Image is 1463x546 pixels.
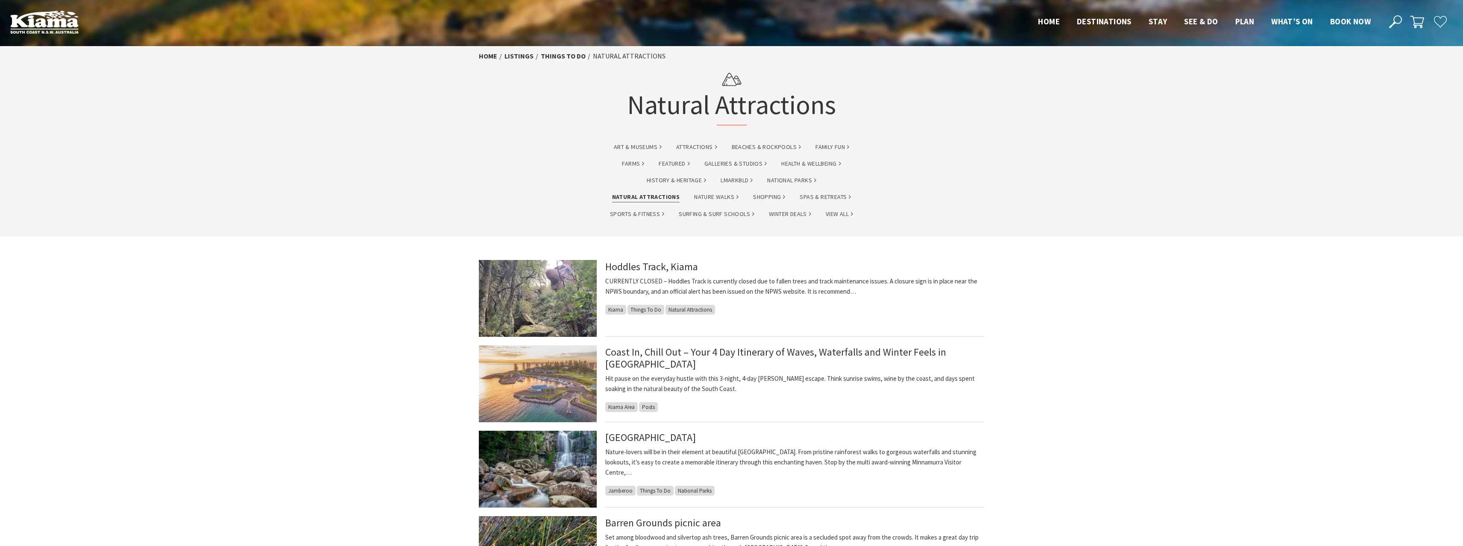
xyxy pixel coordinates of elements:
a: Nature Walks [694,192,739,202]
a: Shopping [753,192,785,202]
a: Barren Grounds picnic area [605,516,721,529]
span: Natural Attractions [666,305,715,315]
a: Farms [622,159,644,169]
a: Galleries & Studios [704,159,767,169]
a: Art & Museums [614,142,662,152]
a: Beaches & Rockpools [732,142,801,152]
a: Home [479,52,497,61]
a: lmarkbld [721,175,753,185]
nav: Main Menu [1029,15,1379,29]
a: View All [826,209,853,219]
p: CURRENTLY CLOSED – Hoddles Track is currently closed due to fallen trees and track maintenance is... [605,276,985,297]
span: Stay [1149,16,1167,26]
a: listings [504,52,534,61]
a: Things To Do [541,52,586,61]
li: Natural Attractions [593,51,666,62]
a: Sports & Fitness [610,209,664,219]
span: Book now [1330,16,1371,26]
span: Kiama [605,305,626,315]
span: Things To Do [627,305,664,315]
a: Family Fun [815,142,849,152]
a: Attractions [676,142,717,152]
span: Things To Do [637,486,674,496]
a: Natural Attractions [612,192,680,202]
span: See & Do [1184,16,1218,26]
span: Jamberoo [605,486,636,496]
span: Home [1038,16,1060,26]
img: Kiama Harbour [479,345,597,422]
span: Kiama Area [605,402,638,412]
span: Posts [639,402,658,412]
img: Water rushes over rocks below Minnamurra Falls in Budderoo National Park. Photo credit: John Spencer [479,431,597,508]
span: Plan [1235,16,1255,26]
a: Winter Deals [769,209,811,219]
a: [GEOGRAPHIC_DATA] [605,431,696,444]
h1: Natural Attractions [627,66,836,126]
p: Nature-lovers will be in their element at beautiful [GEOGRAPHIC_DATA]. From pristine rainforest w... [605,447,985,478]
img: Kiama Logo [10,10,79,34]
a: Coast In, Chill Out – Your 4 Day Itinerary of Waves, Waterfalls and Winter Feels in [GEOGRAPHIC_D... [605,345,946,371]
a: Spas & Retreats [800,192,851,202]
a: Health & Wellbeing [781,159,841,169]
a: Featured [659,159,689,169]
a: History & Heritage [647,175,706,185]
span: Destinations [1077,16,1132,26]
img: Hoddles Track Kiama [479,260,597,337]
a: National Parks [767,175,816,185]
span: What’s On [1271,16,1313,26]
span: National Parks [675,486,715,496]
p: Hit pause on the everyday hustle with this 3-night, 4-day [PERSON_NAME] escape. Think sunrise swi... [605,374,985,394]
a: Hoddles Track, Kiama [605,260,698,273]
a: Surfing & Surf Schools [679,209,754,219]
